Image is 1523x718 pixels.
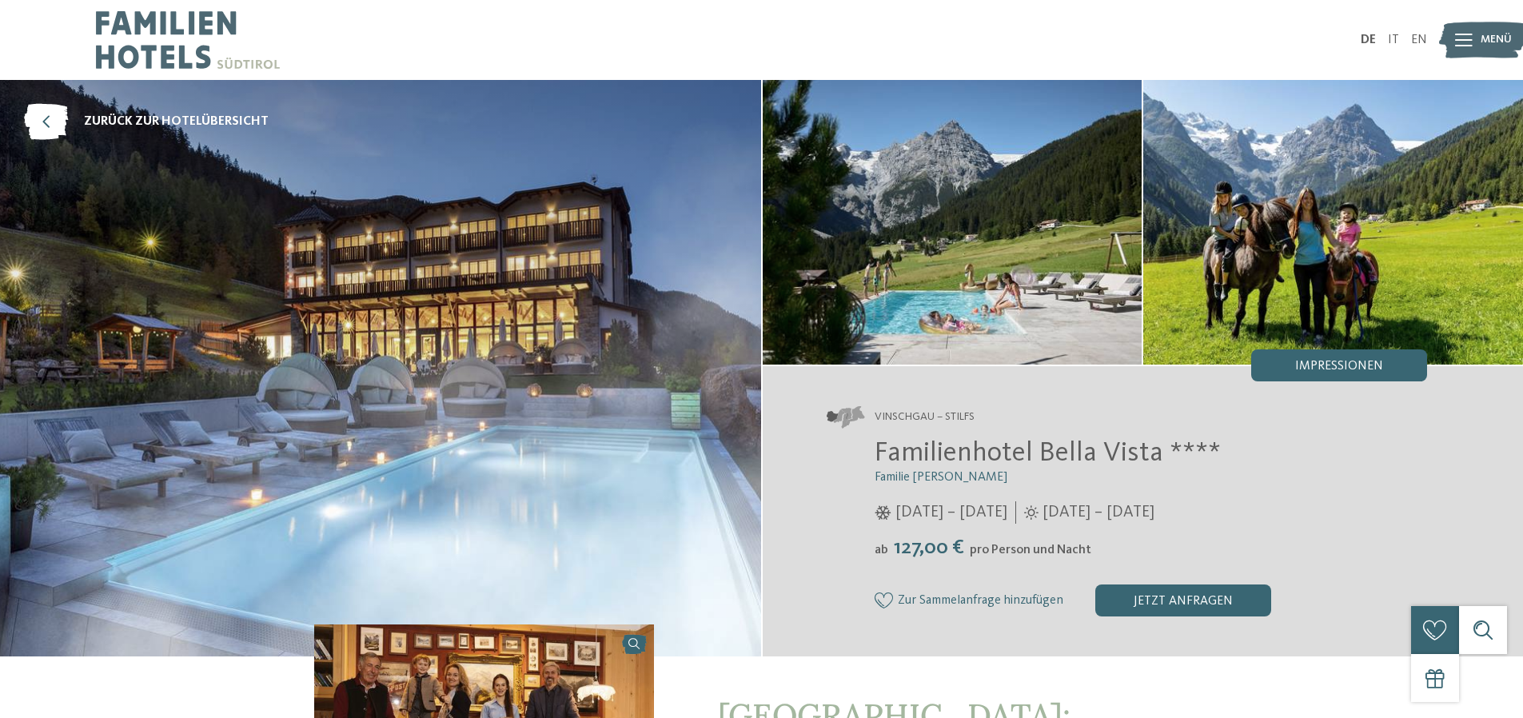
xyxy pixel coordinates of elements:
a: EN [1411,34,1427,46]
div: jetzt anfragen [1095,584,1271,616]
i: Öffnungszeiten im Winter [875,505,891,520]
span: ab [875,544,888,556]
span: pro Person und Nacht [970,544,1091,556]
a: DE [1361,34,1376,46]
img: Das Familienhotel im Vinschgau mitten im Nationalpark [763,80,1142,365]
span: Zur Sammelanfrage hinzufügen [898,594,1063,608]
span: Impressionen [1295,360,1383,373]
a: zurück zur Hotelübersicht [24,104,269,140]
span: [DATE] – [DATE] [1043,501,1154,524]
span: Vinschgau – Stilfs [875,409,975,425]
span: Familie [PERSON_NAME] [875,471,1007,484]
span: Menü [1481,32,1512,48]
span: 127,00 € [890,537,968,558]
a: IT [1388,34,1399,46]
i: Öffnungszeiten im Sommer [1024,505,1039,520]
span: Familienhotel Bella Vista **** [875,439,1221,467]
span: [DATE] – [DATE] [895,501,1007,524]
img: Das Familienhotel im Vinschgau mitten im Nationalpark [1143,80,1523,365]
span: zurück zur Hotelübersicht [84,113,269,130]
